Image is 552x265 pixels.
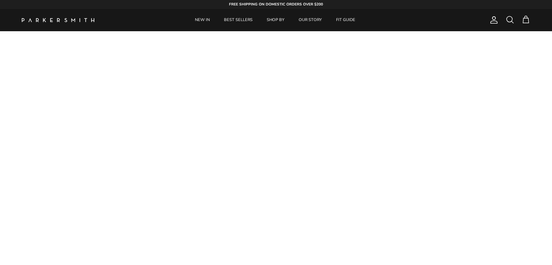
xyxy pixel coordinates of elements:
[108,9,442,31] div: Primary
[188,9,216,31] a: NEW IN
[487,16,498,24] a: Account
[330,9,362,31] a: FIT GUIDE
[22,18,94,22] a: Parker Smith
[229,2,323,7] strong: FREE SHIPPING ON DOMESTIC ORDERS OVER $200
[260,9,291,31] a: SHOP BY
[292,9,328,31] a: OUR STORY
[217,9,259,31] a: BEST SELLERS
